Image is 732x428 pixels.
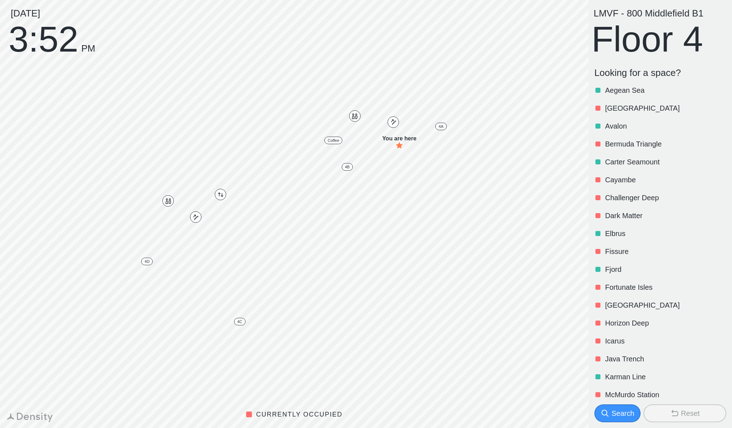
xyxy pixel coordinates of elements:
[605,300,725,310] p: [GEOGRAPHIC_DATA]
[605,157,725,167] p: Carter Seamount
[605,211,725,221] p: Dark Matter
[594,404,641,422] button: Search
[605,390,725,400] p: McMurdo Station
[605,246,725,256] p: Fissure
[605,121,725,131] p: Avalon
[605,139,725,149] p: Bermuda Triangle
[605,336,725,346] p: Icarus
[605,264,725,274] p: Fjord
[605,372,725,382] p: Karman Line
[605,193,725,203] p: Challenger Deep
[594,67,726,78] p: Looking for a space?
[605,85,725,95] p: Aegean Sea
[605,229,725,239] p: Elbrus
[605,103,725,113] p: [GEOGRAPHIC_DATA]
[605,282,725,292] p: Fortunate Isles
[643,404,726,422] button: Reset
[612,408,634,418] div: Search
[605,318,725,328] p: Horizon Deep
[681,408,700,418] div: Reset
[605,175,725,185] p: Cayambe
[605,354,725,364] p: Java Trench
